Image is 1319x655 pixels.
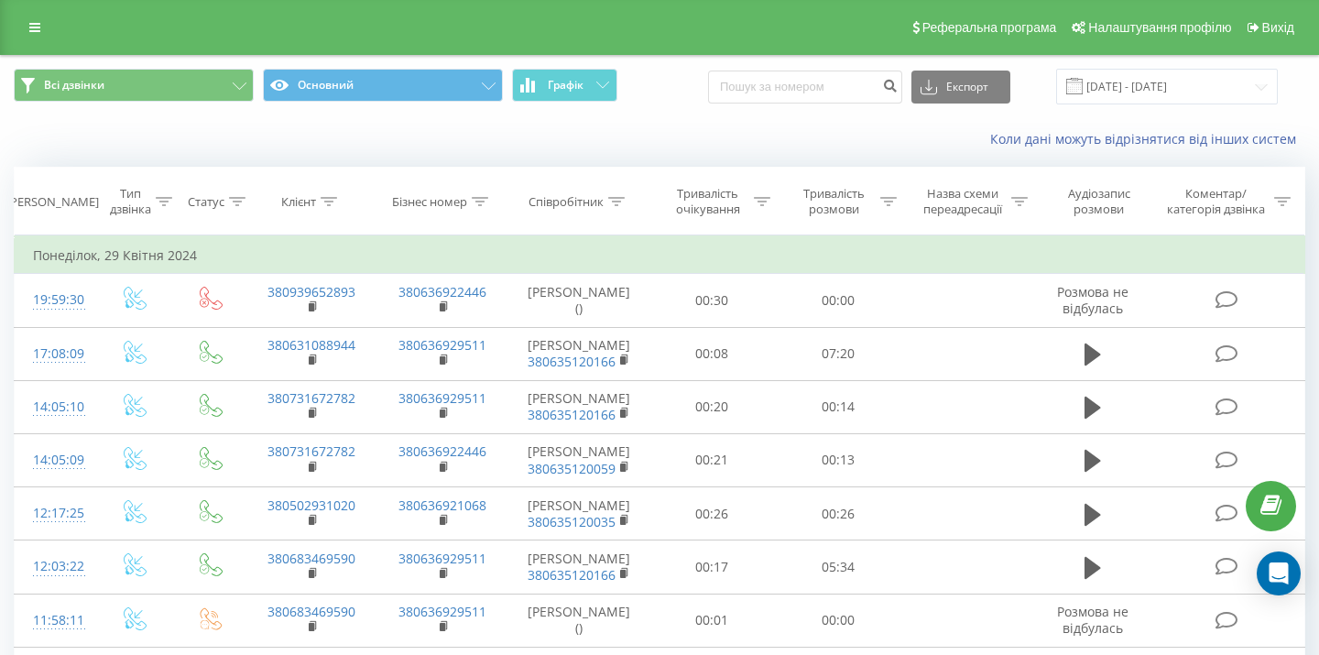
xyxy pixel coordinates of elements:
[922,20,1057,35] span: Реферальна програма
[267,550,355,567] a: 380683469590
[1162,186,1270,217] div: Коментар/категорія дзвінка
[508,594,649,647] td: [PERSON_NAME] ()
[512,69,617,102] button: Графік
[528,406,616,423] a: 380635120166
[649,327,776,380] td: 00:08
[1262,20,1294,35] span: Вихід
[398,550,486,567] a: 380636929511
[33,442,77,478] div: 14:05:09
[398,442,486,460] a: 380636922446
[281,194,316,210] div: Клієнт
[528,513,616,530] a: 380635120035
[528,460,616,477] a: 380635120059
[528,566,616,584] a: 380635120166
[110,186,151,217] div: Тип дзвінка
[33,282,77,318] div: 19:59:30
[267,497,355,514] a: 380502931020
[508,327,649,380] td: [PERSON_NAME]
[1049,186,1149,217] div: Аудіозапис розмови
[548,79,583,92] span: Графік
[267,336,355,354] a: 380631088944
[188,194,224,210] div: Статус
[263,69,503,102] button: Основний
[911,71,1010,104] button: Експорт
[398,336,486,354] a: 380636929511
[33,603,77,639] div: 11:58:11
[6,194,99,210] div: [PERSON_NAME]
[508,540,649,594] td: [PERSON_NAME]
[398,497,486,514] a: 380636921068
[1057,283,1128,317] span: Розмова не відбулась
[775,274,901,327] td: 00:00
[775,594,901,647] td: 00:00
[267,389,355,407] a: 380731672782
[33,549,77,584] div: 12:03:22
[267,283,355,300] a: 380939652893
[775,327,901,380] td: 07:20
[508,487,649,540] td: [PERSON_NAME]
[649,540,776,594] td: 00:17
[508,433,649,486] td: [PERSON_NAME]
[33,389,77,425] div: 14:05:10
[267,442,355,460] a: 380731672782
[1057,603,1128,637] span: Розмова не відбулась
[649,274,776,327] td: 00:30
[666,186,750,217] div: Тривалість очікування
[775,487,901,540] td: 00:26
[1088,20,1231,35] span: Налаштування профілю
[649,487,776,540] td: 00:26
[528,353,616,370] a: 380635120166
[398,603,486,620] a: 380636929511
[708,71,902,104] input: Пошук за номером
[529,194,604,210] div: Співробітник
[15,237,1305,274] td: Понеділок, 29 Квітня 2024
[267,603,355,620] a: 380683469590
[775,540,901,594] td: 05:34
[918,186,1007,217] div: Назва схеми переадресації
[1257,551,1301,595] div: Open Intercom Messenger
[990,130,1305,147] a: Коли дані можуть відрізнятися вiд інших систем
[14,69,254,102] button: Всі дзвінки
[649,380,776,433] td: 00:20
[508,380,649,433] td: [PERSON_NAME]
[44,78,104,93] span: Всі дзвінки
[33,336,77,372] div: 17:08:09
[398,389,486,407] a: 380636929511
[398,283,486,300] a: 380636922446
[649,594,776,647] td: 00:01
[33,496,77,531] div: 12:17:25
[775,433,901,486] td: 00:13
[649,433,776,486] td: 00:21
[392,194,467,210] div: Бізнес номер
[508,274,649,327] td: [PERSON_NAME] ()
[791,186,876,217] div: Тривалість розмови
[775,380,901,433] td: 00:14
